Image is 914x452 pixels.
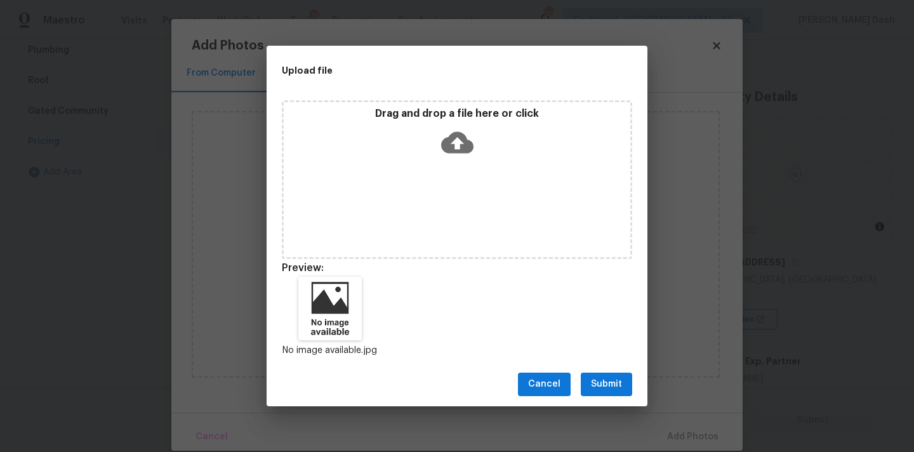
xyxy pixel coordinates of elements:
[591,376,622,392] span: Submit
[528,376,560,392] span: Cancel
[518,373,571,396] button: Cancel
[284,107,630,121] p: Drag and drop a file here or click
[282,344,378,357] p: No image available.jpg
[298,277,362,340] img: Z
[282,63,575,77] h2: Upload file
[581,373,632,396] button: Submit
